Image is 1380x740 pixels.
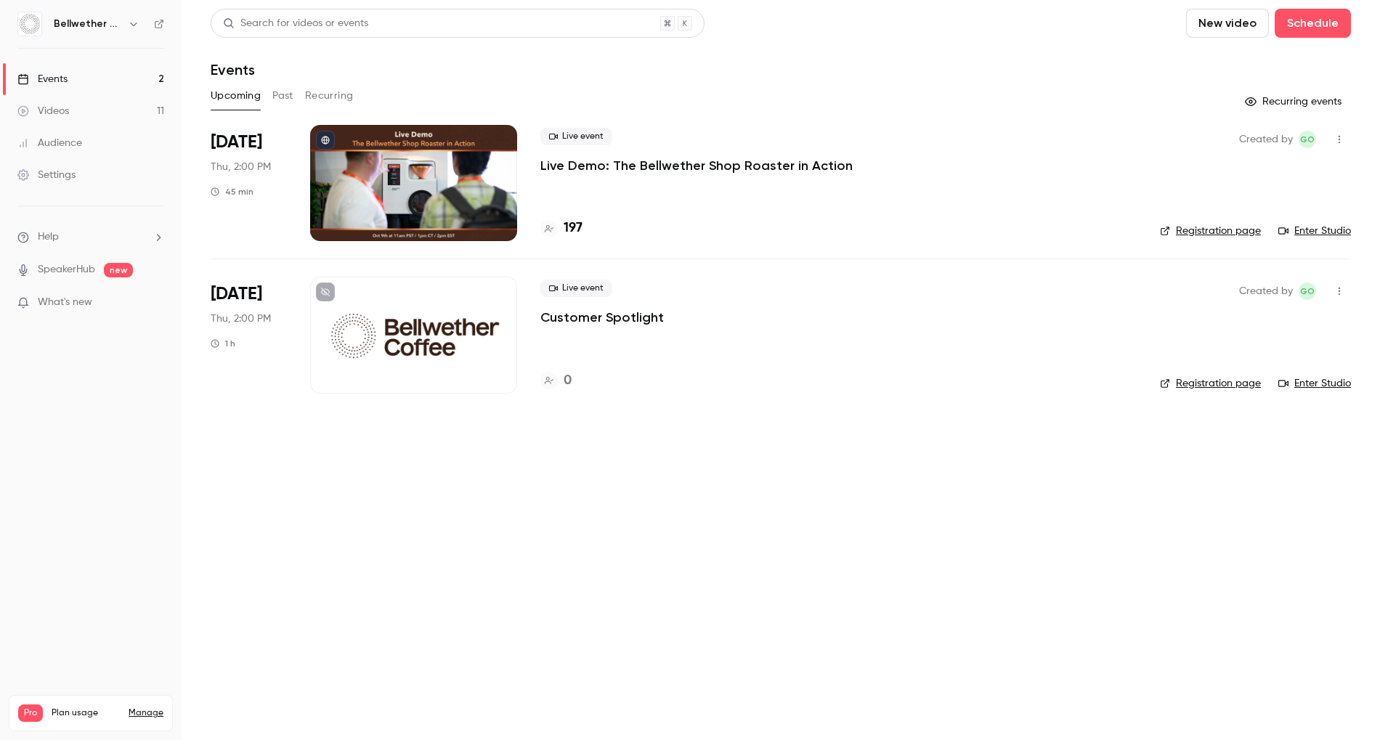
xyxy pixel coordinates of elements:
iframe: Noticeable Trigger [147,296,164,309]
button: Recurring [305,84,354,107]
div: Oct 9 Thu, 11:00 AM (America/Los Angeles) [211,125,287,241]
button: Upcoming [211,84,261,107]
button: Recurring events [1238,90,1351,113]
span: [DATE] [211,282,262,306]
a: Registration page [1160,224,1261,238]
span: Created by [1239,131,1293,148]
span: Live event [540,128,612,145]
button: Schedule [1275,9,1351,38]
span: Created by [1239,282,1293,300]
span: What's new [38,295,92,310]
h1: Events [211,61,255,78]
span: Thu, 2:00 PM [211,312,271,326]
div: 45 min [211,186,253,198]
span: Pro [18,704,43,722]
h4: 197 [564,219,583,238]
a: Live Demo: The Bellwether Shop Roaster in Action [540,157,853,174]
a: Manage [129,707,163,719]
span: GO [1300,131,1315,148]
div: Oct 23 Thu, 11:00 AM (America/Los Angeles) [211,277,287,393]
a: Enter Studio [1278,376,1351,391]
div: Videos [17,104,69,118]
div: Audience [17,136,82,150]
span: Gabrielle Oliveira [1299,282,1316,300]
span: Plan usage [52,707,120,719]
img: Bellwether Coffee [18,12,41,36]
button: New video [1186,9,1269,38]
a: Customer Spotlight [540,309,664,326]
h4: 0 [564,371,572,391]
span: Thu, 2:00 PM [211,160,271,174]
span: Gabrielle Oliveira [1299,131,1316,148]
a: SpeakerHub [38,262,95,277]
h6: Bellwether Coffee [54,17,122,31]
a: Registration page [1160,376,1261,391]
li: help-dropdown-opener [17,229,164,245]
div: Search for videos or events [223,16,368,31]
span: GO [1300,282,1315,300]
span: [DATE] [211,131,262,154]
a: 0 [540,371,572,391]
button: Past [272,84,293,107]
div: Settings [17,168,76,182]
a: Enter Studio [1278,224,1351,238]
div: 1 h [211,338,235,349]
span: Help [38,229,59,245]
div: Events [17,72,68,86]
span: new [104,263,133,277]
a: 197 [540,219,583,238]
span: Live event [540,280,612,297]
